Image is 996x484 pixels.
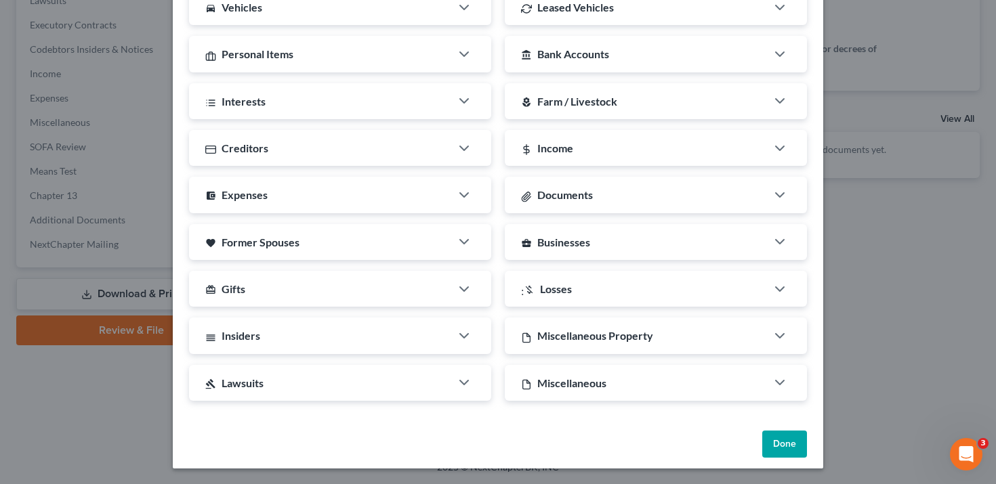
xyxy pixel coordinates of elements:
[537,236,590,248] span: Businesses
[222,236,299,248] span: Former Spouses
[205,378,216,389] i: gavel
[205,3,216,14] i: directions_car
[540,282,572,295] span: Losses
[222,141,268,154] span: Creditors
[537,141,573,154] span: Income
[521,284,535,295] i: :money_off
[537,95,617,108] span: Farm / Livestock
[205,238,216,248] i: favorite
[222,1,262,14] span: Vehicles
[222,329,260,342] span: Insiders
[537,47,609,60] span: Bank Accounts
[521,238,532,248] i: business_center
[521,49,532,60] i: account_balance
[205,190,216,201] i: account_balance_wallet
[222,188,268,201] span: Expenses
[205,284,216,295] i: card_giftcard
[537,1,614,14] span: Leased Vehicles
[222,376,264,389] span: Lawsuits
[950,438,982,470] iframe: Intercom live chat
[222,95,266,108] span: Interests
[537,188,593,201] span: Documents
[222,282,245,295] span: Gifts
[521,97,532,108] i: local_florist
[537,376,606,389] span: Miscellaneous
[762,431,807,458] button: Done
[222,47,293,60] span: Personal Items
[978,438,989,449] span: 3
[537,329,653,342] span: Miscellaneous Property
